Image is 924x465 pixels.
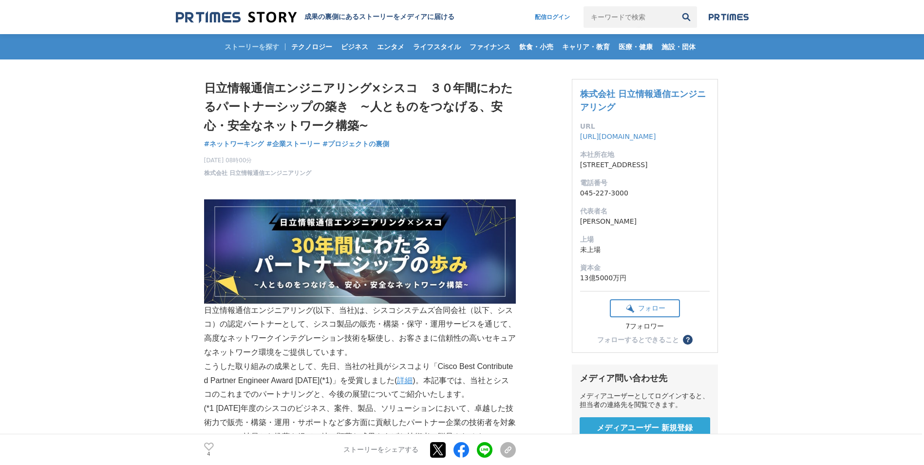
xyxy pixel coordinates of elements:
[709,13,749,21] img: prtimes
[610,322,680,331] div: 7フォロワー
[580,188,710,198] dd: 045-227-3000
[615,34,657,59] a: 医療・健康
[337,34,372,59] a: ビジネス
[580,263,710,273] dt: 資本金
[558,34,614,59] a: キャリア・教育
[580,245,710,255] dd: 未上場
[204,199,516,304] img: thumbnail_291a6e60-8c83-11f0-9d6d-a329db0dd7a1.png
[584,6,676,28] input: キーワードで検索
[580,160,710,170] dd: [STREET_ADDRESS]
[397,376,413,385] a: 詳細
[580,417,710,448] a: メディアユーザー 新規登録 無料
[287,34,336,59] a: テクノロジー
[343,446,418,454] p: ストーリーをシェアする
[204,452,214,457] p: 4
[322,139,390,149] a: #プロジェクトの裏側
[580,392,710,409] div: メディアユーザーとしてログインすると、担当者の連絡先を閲覧できます。
[658,34,699,59] a: 施設・団体
[683,335,693,345] button: ？
[597,423,693,433] span: メディアユーザー 新規登録
[515,42,557,51] span: 飲食・小売
[615,42,657,51] span: 医療・健康
[373,34,408,59] a: エンタメ
[373,42,408,51] span: エンタメ
[409,42,465,51] span: ライフスタイル
[580,133,656,140] a: [URL][DOMAIN_NAME]
[304,13,454,21] h2: 成果の裏側にあるストーリーをメディアに届ける
[580,273,710,283] dd: 13億5000万円
[580,178,710,188] dt: 電話番号
[176,11,297,24] img: 成果の裏側にあるストーリーをメディアに届ける
[580,372,710,384] div: メディア問い合わせ先
[639,433,651,442] span: 無料
[204,169,311,177] a: 株式会社 日立情報通信エンジニアリング
[204,199,516,360] p: 日立情報通信エンジニアリング(以下、当社)は、シスコシステムズ合同会社（以下、シスコ）の認定パートナーとして、シスコ製品の販売・構築・保守・運用サービスを通じて、高度なネットワークインテグレーシ...
[466,42,514,51] span: ファイナンス
[266,139,320,148] span: #企業ストーリー
[580,121,710,132] dt: URL
[597,336,679,343] div: フォローするとできること
[322,139,390,148] span: #プロジェクトの裏側
[580,89,706,112] a: 株式会社 日立情報通信エンジニアリング
[580,216,710,227] dd: [PERSON_NAME]
[176,11,454,24] a: 成果の裏側にあるストーリーをメディアに届ける 成果の裏側にあるストーリーをメディアに届ける
[610,299,680,317] button: フォロー
[580,150,710,160] dt: 本社所在地
[287,42,336,51] span: テクノロジー
[525,6,580,28] a: 配信ログイン
[204,360,516,402] p: こうした取り組みの成果として、先日、当社の社員がシスコより「Cisco Best Contributed Partner Engineer Award [DATE](*1)」を受賞しました( )...
[204,139,264,148] span: #ネットワーキング
[409,34,465,59] a: ライフスタイル
[204,139,264,149] a: #ネットワーキング
[337,42,372,51] span: ビジネス
[558,42,614,51] span: キャリア・教育
[204,156,311,165] span: [DATE] 08時00分
[204,402,516,458] p: (*1 [DATE]年度のシスコのビジネス、案件、製品、ソリューションにおいて、卓越した技術力で販売・構築・運用・サポートなど多方面に貢献したパートナー企業の技術者を対象に、シスコ社員から推薦を...
[515,34,557,59] a: 飲食・小売
[204,79,516,135] h1: 日立情報通信エンジニアリング×シスコ ３０年間にわたるパートナーシップの築き ~人とものをつなげる、安心・安全なネットワーク構築~
[658,42,699,51] span: 施設・団体
[266,139,320,149] a: #企業ストーリー
[684,336,691,343] span: ？
[676,6,697,28] button: 検索
[466,34,514,59] a: ファイナンス
[580,234,710,245] dt: 上場
[580,206,710,216] dt: 代表者名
